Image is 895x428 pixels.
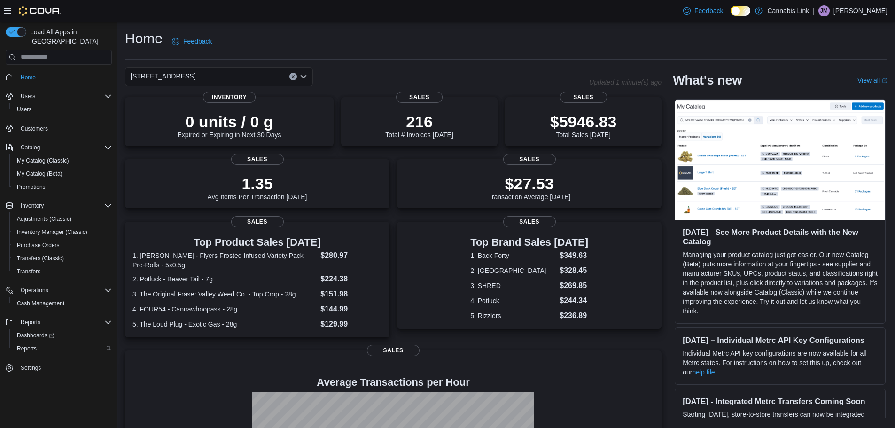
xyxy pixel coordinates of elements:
dt: 2. Potluck - Beaver Tail - 7g [132,274,317,284]
span: Reports [17,317,112,328]
dd: $236.89 [560,310,588,321]
div: Expired or Expiring in Next 30 Days [178,112,281,139]
span: My Catalog (Beta) [13,168,112,179]
span: Operations [21,287,48,294]
button: Users [17,91,39,102]
p: Updated 1 minute(s) ago [589,78,662,86]
span: Sales [231,154,284,165]
a: Adjustments (Classic) [13,213,75,225]
a: Transfers [13,266,44,277]
span: Promotions [17,183,46,191]
a: Feedback [168,32,216,51]
span: My Catalog (Classic) [13,155,112,166]
span: Settings [21,364,41,372]
span: JM [820,5,828,16]
button: Operations [2,284,116,297]
button: Clear input [289,73,297,80]
p: 216 [385,112,453,131]
span: Inventory [21,202,44,210]
span: Home [17,71,112,83]
a: My Catalog (Beta) [13,168,66,179]
button: My Catalog (Beta) [9,167,116,180]
span: Inventory Manager (Classic) [17,228,87,236]
dt: 2. [GEOGRAPHIC_DATA] [470,266,556,275]
span: Sales [560,92,607,103]
a: Cash Management [13,298,68,309]
span: Reports [17,345,37,352]
p: $5946.83 [550,112,617,131]
span: Users [17,106,31,113]
span: Reports [21,319,40,326]
p: 1.35 [208,174,307,193]
p: | [813,5,815,16]
span: Reports [13,343,112,354]
span: Customers [21,125,48,132]
button: Inventory [2,199,116,212]
p: Cannabis Link [767,5,809,16]
span: My Catalog (Classic) [17,157,69,164]
p: 0 units / 0 g [178,112,281,131]
img: Cova [19,6,61,16]
h2: What's new [673,73,742,88]
span: Catalog [17,142,112,153]
span: Users [21,93,35,100]
div: Total Sales [DATE] [550,112,617,139]
dt: 1. Back Forty [470,251,556,260]
a: Transfers (Classic) [13,253,68,264]
span: Users [13,104,112,115]
button: Users [9,103,116,116]
h3: [DATE] – Individual Metrc API Key Configurations [683,335,878,345]
span: Adjustments (Classic) [13,213,112,225]
button: Promotions [9,180,116,194]
p: [PERSON_NAME] [833,5,887,16]
span: Feedback [694,6,723,16]
button: Home [2,70,116,84]
a: help file [692,368,715,376]
dd: $280.97 [320,250,382,261]
span: Purchase Orders [17,241,60,249]
a: Users [13,104,35,115]
a: Settings [17,362,45,374]
input: Dark Mode [731,6,750,16]
button: Catalog [17,142,44,153]
button: Cash Management [9,297,116,310]
a: Inventory Manager (Classic) [13,226,91,238]
button: Operations [17,285,52,296]
dt: 5. Rizzlers [470,311,556,320]
span: Feedback [183,37,212,46]
span: Transfers [17,268,40,275]
button: Inventory Manager (Classic) [9,226,116,239]
span: Sales [396,92,443,103]
span: Transfers [13,266,112,277]
span: Dashboards [17,332,54,339]
span: Inventory Manager (Classic) [13,226,112,238]
dt: 5. The Loud Plug - Exotic Gas - 28g [132,319,317,329]
dd: $129.99 [320,319,382,330]
span: Purchase Orders [13,240,112,251]
div: Transaction Average [DATE] [488,174,571,201]
span: Inventory [17,200,112,211]
span: Settings [17,362,112,374]
button: Open list of options [300,73,307,80]
a: Dashboards [9,329,116,342]
a: Purchase Orders [13,240,63,251]
h1: Home [125,29,163,48]
span: Dashboards [13,330,112,341]
span: Customers [17,123,112,134]
span: Transfers (Classic) [13,253,112,264]
span: Cash Management [17,300,64,307]
svg: External link [882,78,887,84]
p: Individual Metrc API key configurations are now available for all Metrc states. For instructions ... [683,349,878,377]
dt: 4. FOUR54 - Cannawhoopass - 28g [132,304,317,314]
span: Sales [367,345,420,356]
dd: $244.34 [560,295,588,306]
p: Managing your product catalog just got easier. Our new Catalog (Beta) puts more information at yo... [683,250,878,316]
dt: 3. The Original Fraser Valley Weed Co. - Top Crop - 28g [132,289,317,299]
dt: 1. [PERSON_NAME] - Flyers Frosted Infused Variety Pack Pre-Rolls - 5x0.5g [132,251,317,270]
span: Sales [503,154,556,165]
nav: Complex example [6,67,112,399]
dd: $224.38 [320,273,382,285]
dt: 4. Potluck [470,296,556,305]
button: Inventory [17,200,47,211]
